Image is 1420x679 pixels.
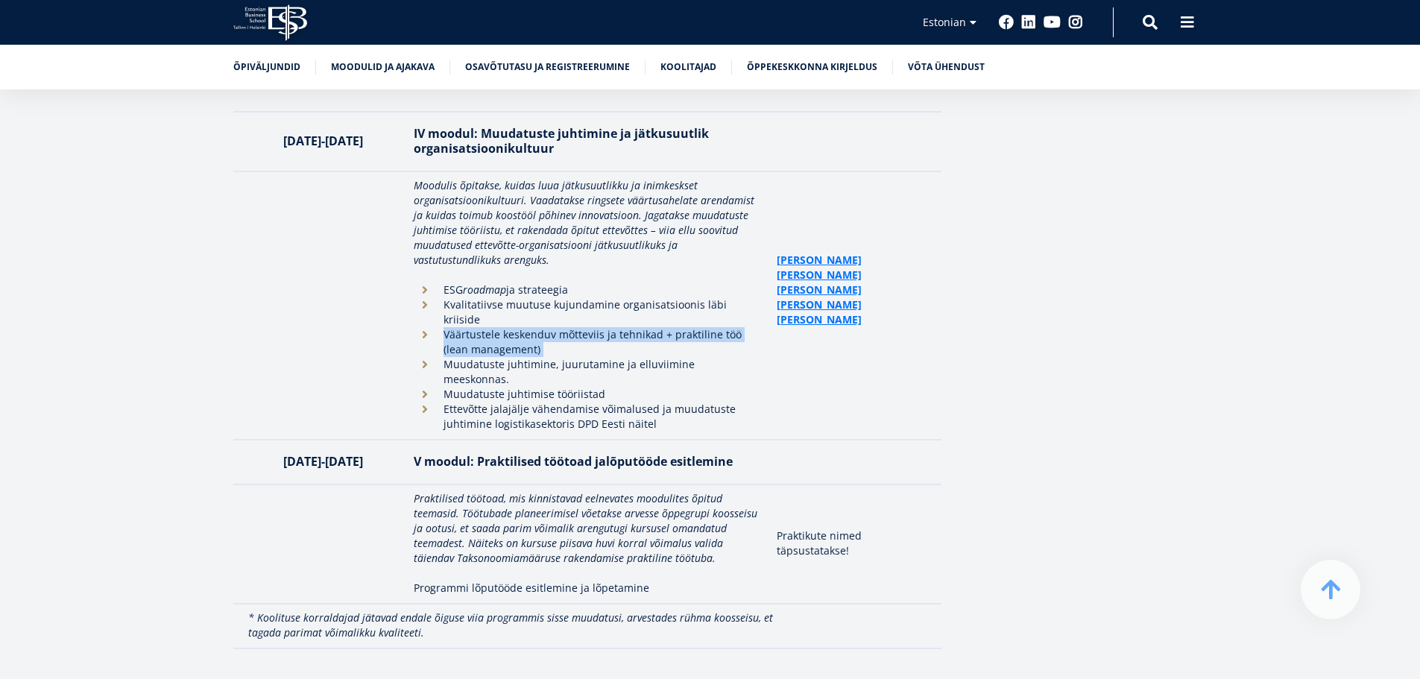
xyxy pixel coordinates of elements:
a: [PERSON_NAME] [777,312,862,327]
a: Osavõtutasu ja registreerumine [465,60,630,75]
a: [PERSON_NAME] [777,282,862,297]
a: Linkedin [1021,15,1036,30]
p: [DATE]-[DATE] [248,133,399,148]
a: Koolitajad [660,60,716,75]
a: [PERSON_NAME] [777,297,862,312]
a: Õppekeskkonna kirjeldus [747,60,877,75]
a: Instagram [1068,15,1083,30]
em: * Koolituse korraldajad jätavad endale õiguse viia programmis sisse muudatusi, arvestades rühma k... [248,610,773,639]
p: lõputööde esitlemine [414,454,762,469]
a: Youtube [1044,15,1061,30]
a: Õpiväljundid [233,60,300,75]
em: roadmap [463,282,506,297]
a: Moodulid ja ajakava [331,60,435,75]
em: Moodulis õpitakse, kuidas luua jätkusuutlikku ja inimkeskset organisatsioonikultuuri. Vaadatakse ... [414,178,754,267]
li: Kvalitatiivse muutuse kujundamine organisatsioonis läbi kriiside [414,297,762,327]
a: Võta ühendust [908,60,985,75]
li: Ettevõtte jalajälje vähendamise võimalused ja muudatuste juhtimine logistikasektoris DPD Eesti nä... [414,402,762,432]
em: Praktilised töötoad, mis kinnistavad eelnevates moodulites õpitud teemasid. Töötubade planeerimis... [414,491,757,565]
li: Väärtustele keskenduv mõtteviis ja tehnikad + praktiline töö (lean management) [414,327,762,357]
li: ESG ja strateegia [414,282,762,297]
a: [PERSON_NAME] [777,268,862,282]
p: [DATE]-[DATE] [248,454,399,469]
p: Praktikute nimed täpsustatakse! [777,528,927,558]
li: Muudatuste juhtimise tööriistad [414,387,762,402]
strong: V moodul: Praktilised töötoad ja [414,453,606,470]
p: Programmi lõputööde esitlemine ja lõpetamine [414,581,762,596]
a: Facebook [999,15,1014,30]
a: [PERSON_NAME] [777,253,862,268]
li: Muudatuste juhtimine, juurutamine ja elluviimine meeskonnas. [414,357,762,387]
strong: IV moodul: Muudatuste juhtimine ja jätkusuutlik organisatsioonikultuur [414,125,709,157]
